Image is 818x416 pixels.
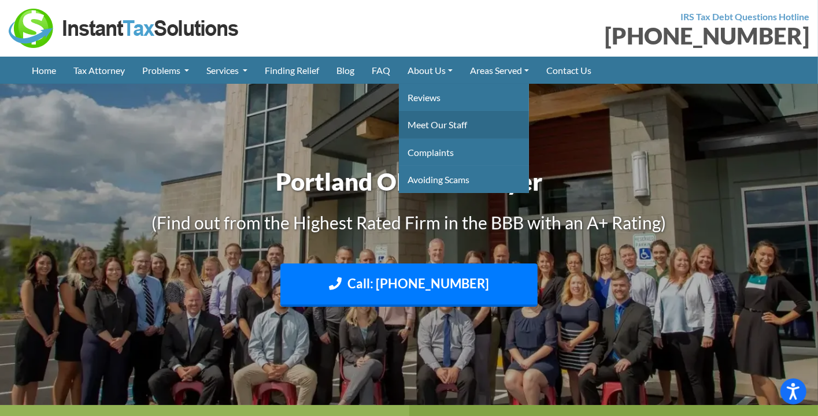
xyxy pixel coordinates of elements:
[680,11,809,22] strong: IRS Tax Debt Questions Hotline
[134,57,198,84] a: Problems
[23,57,65,84] a: Home
[9,9,240,48] img: Instant Tax Solutions Logo
[399,166,529,193] a: Avoiding Scams
[88,210,730,235] h3: (Find out from the Highest Rated Firm in the BBB with an A+ Rating)
[9,21,240,32] a: Instant Tax Solutions Logo
[256,57,328,84] a: Finding Relief
[328,57,363,84] a: Blog
[538,57,600,84] a: Contact Us
[88,165,730,199] h1: Portland OR Tax Lawyer
[363,57,399,84] a: FAQ
[399,139,529,166] a: Complaints
[280,263,538,307] a: Call: [PHONE_NUMBER]
[461,57,538,84] a: Areas Served
[399,84,529,111] a: Reviews
[65,57,134,84] a: Tax Attorney
[198,57,256,84] a: Services
[418,24,810,47] div: [PHONE_NUMBER]
[399,111,529,138] a: Meet Our Staff
[399,57,461,84] a: About Us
